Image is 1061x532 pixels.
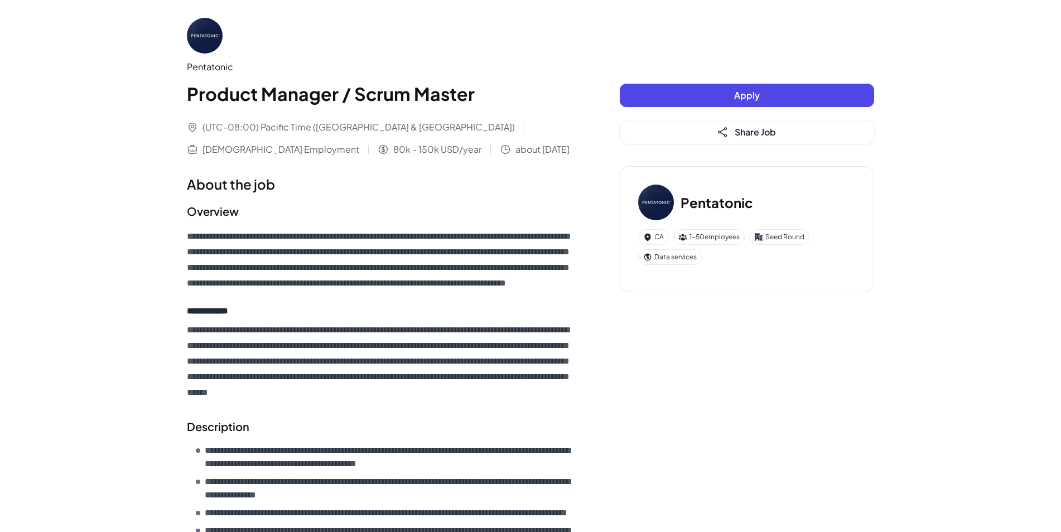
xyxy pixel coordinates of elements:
[735,126,776,138] span: Share Job
[187,174,575,194] h1: About the job
[749,229,809,245] div: Seed Round
[681,192,753,212] h3: Pentatonic
[187,18,223,54] img: Pe
[202,143,359,156] span: [DEMOGRAPHIC_DATA] Employment
[187,80,575,107] h1: Product Manager / Scrum Master
[673,229,745,245] div: 1-50 employees
[393,143,481,156] span: 80k - 150k USD/year
[202,120,515,134] span: (UTC-08:00) Pacific Time ([GEOGRAPHIC_DATA] & [GEOGRAPHIC_DATA])
[638,249,702,265] div: Data services
[515,143,570,156] span: about [DATE]
[187,418,575,435] h2: Description
[734,89,760,101] span: Apply
[638,185,674,220] img: Pe
[620,84,874,107] button: Apply
[620,120,874,144] button: Share Job
[187,60,575,74] div: Pentatonic
[638,229,669,245] div: CA
[187,203,575,220] h2: Overview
